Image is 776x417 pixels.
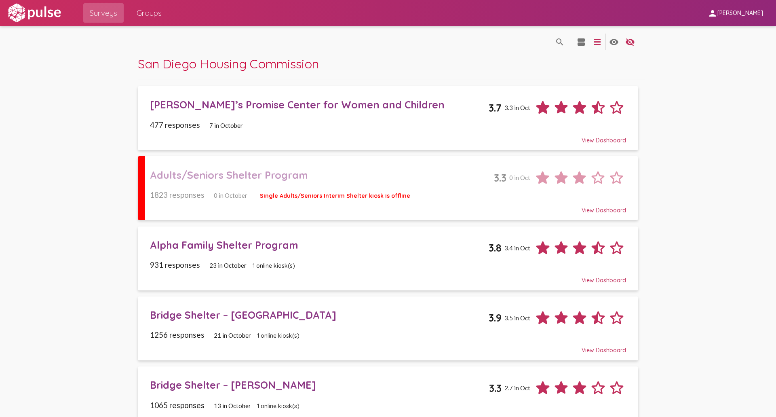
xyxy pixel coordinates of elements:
a: Groups [130,3,168,23]
span: 3.3 [489,382,502,394]
button: language [606,34,622,50]
div: View Dashboard [150,269,626,284]
div: [PERSON_NAME]’s Promise Center for Women and Children [150,98,489,111]
span: 1 online kiosk(s) [257,402,299,410]
mat-icon: language [576,37,586,47]
span: 3.4 in Oct [504,244,530,252]
span: 3.3 [494,171,506,184]
span: Single Adults/Seniors Interim Shelter kiosk is offline [260,192,410,199]
a: [PERSON_NAME]’s Promise Center for Women and Children3.73.3 in Oct477 responses7 in OctoberView D... [138,86,639,150]
div: View Dashboard [150,129,626,144]
span: Groups [137,6,162,20]
span: 13 in October [214,402,251,409]
span: San Diego Housing Commission [138,56,319,72]
mat-icon: language [609,37,619,47]
span: [PERSON_NAME] [717,10,763,17]
span: 1 online kiosk(s) [253,262,295,269]
span: 23 in October [209,262,247,269]
mat-icon: language [555,37,565,47]
span: 3.5 in Oct [504,314,530,322]
span: 3.3 in Oct [504,104,530,111]
mat-icon: language [593,37,602,47]
span: 1256 responses [150,330,205,339]
span: 0 in Oct [509,174,530,181]
span: Surveys [90,6,117,20]
span: 3.9 [489,311,502,324]
span: 1 online kiosk(s) [257,332,299,339]
span: 0 in October [214,192,247,199]
a: Bridge Shelter – [GEOGRAPHIC_DATA]3.93.5 in Oct1256 responses21 in October1 online kiosk(s)View D... [138,296,639,360]
button: language [622,34,638,50]
span: 931 responses [150,260,200,269]
a: Adults/Seniors Shelter Program3.30 in Oct1823 responses0 in OctoberSingle Adults/Seniors Interim ... [138,156,639,220]
button: [PERSON_NAME] [701,5,770,20]
button: language [573,34,589,50]
div: Bridge Shelter – [GEOGRAPHIC_DATA] [150,309,489,321]
div: Bridge Shelter – [PERSON_NAME] [150,379,489,391]
div: View Dashboard [150,339,626,354]
div: View Dashboard [150,199,626,214]
span: 7 in October [209,122,243,129]
a: Alpha Family Shelter Program3.83.4 in Oct931 responses23 in October1 online kiosk(s)View Dashboard [138,226,639,290]
mat-icon: language [625,37,635,47]
button: language [589,34,605,50]
span: 3.7 [489,102,502,114]
button: language [552,34,568,50]
span: 1065 responses [150,400,205,410]
span: 1823 responses [150,190,205,199]
span: 2.7 in Oct [504,384,530,392]
span: 477 responses [150,120,200,129]
a: Surveys [83,3,124,23]
img: white-logo.svg [6,3,62,23]
span: 3.8 [489,241,502,254]
span: 21 in October [214,332,251,339]
div: Adults/Seniors Shelter Program [150,169,494,181]
mat-icon: person [708,8,717,18]
div: Alpha Family Shelter Program [150,239,489,251]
